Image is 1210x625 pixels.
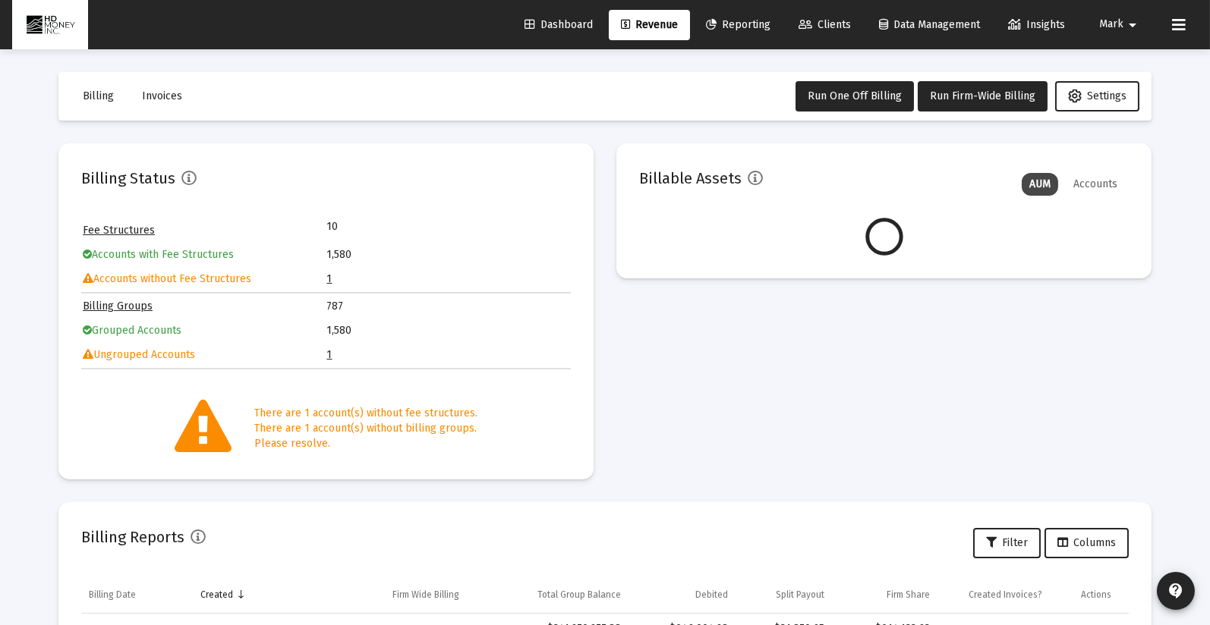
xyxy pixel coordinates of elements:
div: Actions [1081,589,1111,601]
td: Grouped Accounts [83,319,326,342]
td: 1,580 [327,319,570,342]
div: Billing Date [89,589,136,601]
td: Column Created [193,576,359,613]
span: Dashboard [525,18,593,31]
a: Revenue [609,10,690,40]
span: Reporting [706,18,770,31]
span: Insights [1008,18,1065,31]
a: Data Management [867,10,992,40]
td: Accounts without Fee Structures [83,268,326,291]
button: Invoices [130,81,194,111]
span: Invoices [142,90,182,102]
span: Billing [83,90,114,102]
div: Created [200,589,233,601]
h2: Billing Reports [81,525,184,549]
div: There are 1 account(s) without fee structures. [254,406,477,421]
span: Data Management [879,18,980,31]
td: 10 [327,219,449,234]
a: Fee Structures [83,224,155,237]
span: Clients [799,18,851,31]
td: Column Debited [629,576,736,613]
td: Column Firm Share [832,576,938,613]
td: Column Created Invoices? [937,576,1073,613]
td: Accounts with Fee Structures [83,243,326,266]
div: Accounts [1066,173,1125,196]
td: Column Actions [1073,576,1129,613]
a: 1 [327,348,332,361]
a: 1 [327,272,332,285]
h2: Billable Assets [639,166,742,190]
a: Insights [996,10,1077,40]
span: Mark [1099,18,1123,31]
span: Run Firm-Wide Billing [930,90,1035,102]
a: Clients [786,10,863,40]
div: Total Group Balance [537,589,621,601]
button: Filter [973,528,1041,558]
button: Columns [1045,528,1129,558]
mat-icon: arrow_drop_down [1123,10,1142,40]
td: 787 [327,295,570,318]
div: AUM [1022,173,1058,196]
button: Mark [1081,9,1160,39]
div: There are 1 account(s) without billing groups. [254,421,477,436]
td: Column Split Payout [736,576,832,613]
span: Filter [986,536,1028,549]
div: Firm Share [887,589,930,601]
div: Firm Wide Billing [392,589,459,601]
button: Settings [1055,81,1139,111]
img: Dashboard [24,10,77,40]
span: Columns [1057,536,1116,549]
div: Please resolve. [254,436,477,451]
button: Billing [71,81,126,111]
span: Settings [1068,90,1126,102]
td: Ungrouped Accounts [83,344,326,366]
button: Run One Off Billing [796,81,914,111]
div: Debited [695,589,728,601]
td: 1,580 [327,243,570,266]
button: Run Firm-Wide Billing [918,81,1048,111]
td: Column Billing Date [81,576,193,613]
a: Reporting [694,10,783,40]
mat-icon: contact_support [1167,582,1185,600]
div: Created Invoices? [969,589,1042,601]
span: Run One Off Billing [808,90,902,102]
span: Revenue [621,18,678,31]
td: Column Firm Wide Billing [360,576,493,613]
div: Split Payout [776,589,824,601]
a: Billing Groups [83,300,153,312]
td: Column Total Group Balance [493,576,629,613]
h2: Billing Status [81,166,175,190]
a: Dashboard [512,10,605,40]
